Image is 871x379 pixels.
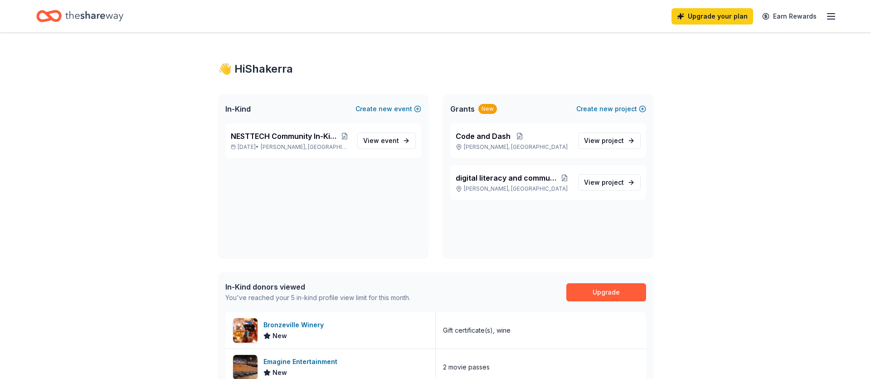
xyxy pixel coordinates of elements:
span: View [584,177,624,188]
a: Home [36,5,123,27]
a: Upgrade [566,283,646,301]
a: View event [357,133,416,149]
span: In-Kind [225,103,251,114]
div: In-Kind donors viewed [225,281,410,292]
button: Createnewproject [576,103,646,114]
p: [PERSON_NAME], [GEOGRAPHIC_DATA] [456,185,571,192]
a: Earn Rewards [757,8,822,25]
div: Bronzeville Winery [263,320,327,330]
p: [DATE] • [231,143,350,151]
span: New [272,367,287,378]
div: Emagine Entertainment [263,356,341,367]
span: View [363,135,399,146]
div: New [478,104,497,114]
span: new [379,103,392,114]
span: digital literacy and community development. [456,172,559,183]
span: New [272,330,287,341]
span: project [602,178,624,186]
a: View project [578,133,641,149]
a: View project [578,174,641,191]
div: 👋 Hi Shakerra [218,62,653,76]
p: [PERSON_NAME], [GEOGRAPHIC_DATA] [456,143,571,151]
div: Gift certificate(s), wine [443,325,511,336]
div: You've reached your 5 in-kind profile view limit for this month. [225,292,410,303]
span: Code and Dash [456,131,511,142]
span: event [381,137,399,144]
span: new [599,103,613,114]
span: Grants [450,103,475,114]
span: View [584,135,624,146]
button: Createnewevent [355,103,421,114]
span: NESTTECH Community In-Kind Donation Drive 2025 [231,131,339,142]
img: Image for Bronzeville Winery [233,318,258,343]
span: [PERSON_NAME], [GEOGRAPHIC_DATA] [261,143,350,151]
span: project [602,137,624,144]
a: Upgrade your plan [671,8,753,25]
div: 2 movie passes [443,362,490,373]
